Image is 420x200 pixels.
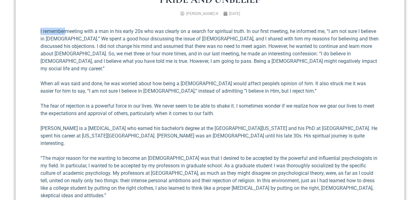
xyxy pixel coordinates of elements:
[40,102,380,117] p: The fear of rejection is a powerful force in our lives. We never seem to be able to shake it. I s...
[186,12,218,16] span: [PERSON_NAME] III
[40,28,65,34] span: I remember
[40,28,380,72] p: meeting with a man in his early 20s who was clearly on a search for spiritual truth. In our first...
[229,12,240,16] time: [DATE]
[40,155,380,199] p: “The major reason for me wanting to become an [DEMOGRAPHIC_DATA] was that I desired to be accepte...
[223,11,240,16] a: [DATE]
[40,125,380,147] p: [PERSON_NAME] is a [MEDICAL_DATA] who earned his bachelor’s degree at the [GEOGRAPHIC_DATA][US_ST...
[40,80,380,95] p: When all was said and done, he was worried about how being a [DEMOGRAPHIC_DATA] would affect peop...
